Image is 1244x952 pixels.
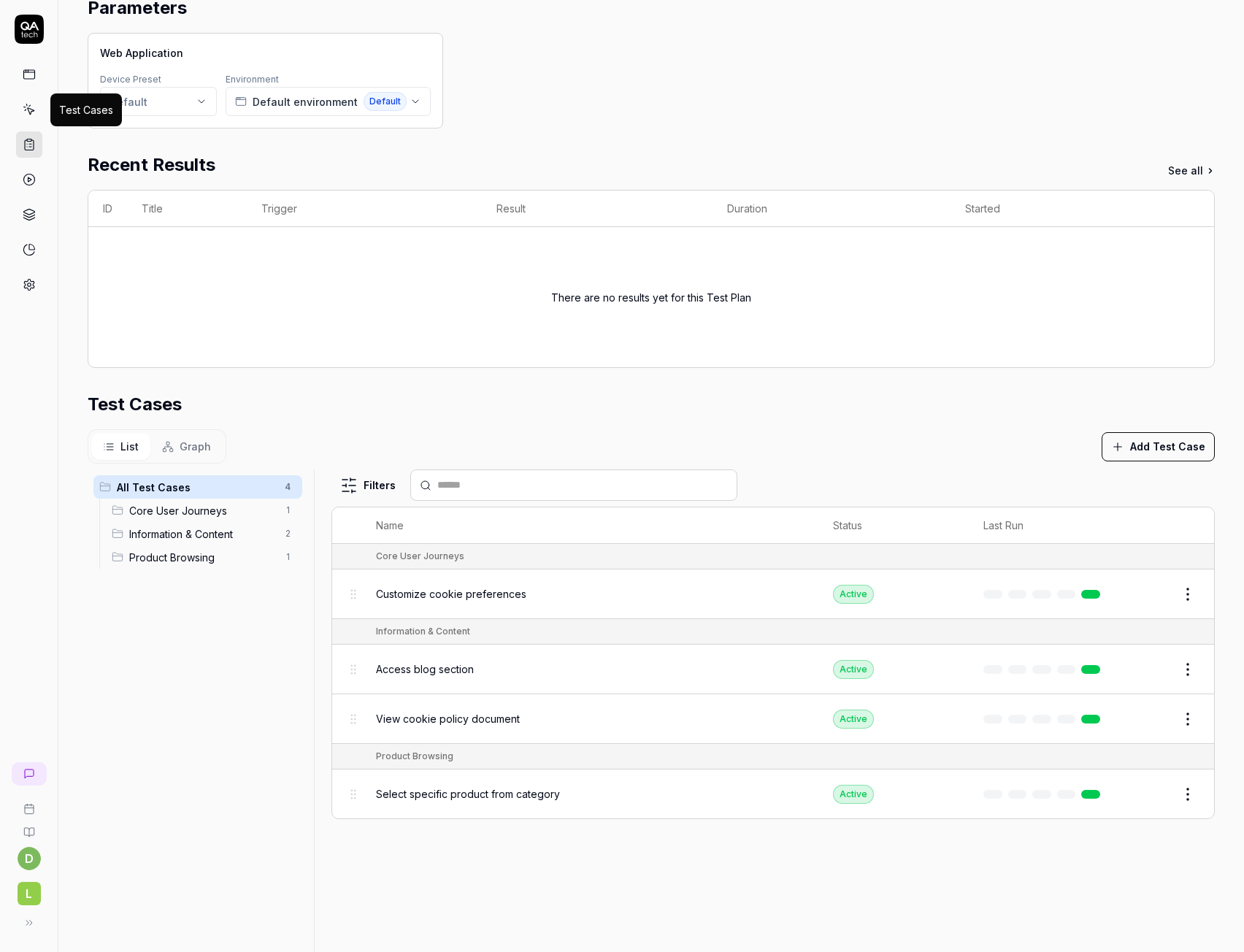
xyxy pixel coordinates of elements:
[364,92,407,111] span: Default
[376,586,526,602] span: Customize cookie preferences
[253,94,358,110] span: Default environment
[18,882,41,905] span: L
[6,870,52,908] button: L
[713,191,951,227] th: Duration
[376,711,520,726] span: View cookie policy document
[110,94,147,110] div: Default
[88,152,215,178] h2: Recent Results
[376,786,560,802] span: Select specific product from category
[106,522,302,545] div: Drag to reorderInformation & Content2
[6,791,52,815] a: Book a call with us
[100,45,183,61] span: Web Application
[482,191,713,227] th: Result
[100,74,161,85] label: Device Preset
[226,87,431,116] button: Default environmentDefault
[332,569,1214,619] tr: Customize cookie preferencesActive
[376,750,453,763] div: Product Browsing
[180,439,211,454] span: Graph
[18,847,41,870] button: d
[818,507,969,544] th: Status
[376,625,470,638] div: Information & Content
[59,102,113,118] div: Test Cases
[332,694,1214,744] tr: View cookie policy documentActive
[279,478,296,496] span: 4
[279,525,296,542] span: 2
[969,507,1121,544] th: Last Run
[117,480,276,495] span: All Test Cases
[833,785,874,804] div: Active
[106,545,302,569] div: Drag to reorderProduct Browsing1
[150,433,223,460] button: Graph
[1168,163,1215,178] a: See all
[88,391,182,418] h2: Test Cases
[279,502,296,519] span: 1
[833,660,874,679] div: Active
[88,191,127,227] th: ID
[129,550,276,565] span: Product Browsing
[247,191,482,227] th: Trigger
[129,526,276,542] span: Information & Content
[226,74,279,85] label: Environment
[120,439,139,454] span: List
[376,550,464,563] div: Core User Journeys
[833,710,874,729] div: Active
[376,661,474,677] span: Access blog section
[361,507,818,544] th: Name
[91,433,150,460] button: List
[332,645,1214,694] tr: Access blog sectionActive
[100,87,217,116] button: Default
[951,191,1185,227] th: Started
[127,191,247,227] th: Title
[1102,432,1215,461] button: Add Test Case
[6,815,52,838] a: Documentation
[331,471,404,500] button: Filters
[332,769,1214,818] tr: Select specific product from categoryActive
[551,245,751,350] div: There are no results yet for this Test Plan
[12,762,47,786] a: New conversation
[106,499,302,522] div: Drag to reorderCore User Journeys1
[129,503,276,518] span: Core User Journeys
[833,585,874,604] div: Active
[279,548,296,566] span: 1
